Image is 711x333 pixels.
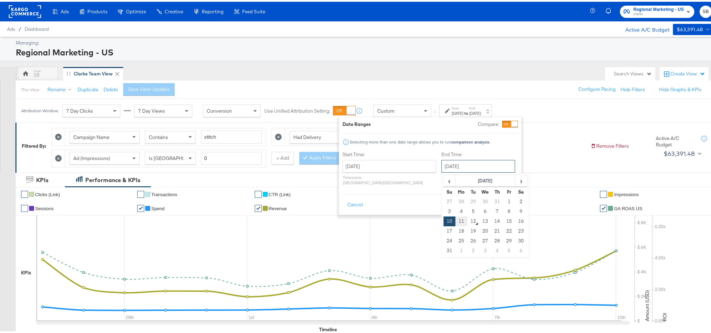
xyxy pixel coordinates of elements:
strong: comparison analysis [451,138,490,143]
td: 3 [444,205,456,215]
td: 12 [467,215,479,225]
td: 28 [491,234,503,244]
div: [DATE] [469,109,481,114]
span: Spend [151,204,165,209]
button: Duplicate [78,85,98,91]
span: Campaign Name [73,132,109,139]
td: 15 [503,215,515,225]
span: Sessions [35,204,54,209]
th: Tu [467,185,479,195]
td: 18 [456,225,467,234]
a: ✔ [255,189,262,196]
th: We [479,185,491,195]
td: 4 [491,244,503,254]
div: Attribution Window: [21,107,59,112]
div: [DATE] [452,109,463,114]
td: 30 [479,195,491,205]
td: 5 [467,205,479,215]
div: Regional Marketing - US [16,45,710,56]
span: Custom [377,106,394,112]
td: 29 [503,234,515,244]
div: Selecting more than one date range allows you to run . [350,138,491,143]
th: [DATE] [456,173,516,185]
p: Timezone: [GEOGRAPHIC_DATA]/[GEOGRAPHIC_DATA] [343,173,436,184]
td: 1 [456,244,467,254]
a: ✔ [255,203,262,210]
div: $63,391.48 [677,24,703,32]
button: Configure Pacing [573,81,620,94]
td: 10 [444,215,456,225]
span: SB [703,6,709,14]
button: $63,391.48 [661,146,703,158]
th: Mo [456,185,467,195]
th: Th [491,185,503,195]
td: 6 [515,244,527,254]
div: SB [34,70,40,77]
span: Revenue [269,204,287,209]
span: Products [87,7,107,13]
th: Fr [503,185,515,195]
a: ✔ [137,203,144,210]
td: 3 [479,244,491,254]
a: ✔ [600,203,607,210]
td: 17 [444,225,456,234]
div: Create View [670,69,705,76]
td: 11 [456,215,467,225]
td: 5 [503,244,515,254]
td: 16 [515,215,527,225]
th: Sa [515,185,527,195]
a: ✔ [137,189,144,196]
input: Enter a search term [201,129,262,142]
td: 7 [491,205,503,215]
span: Transactions [151,190,177,195]
button: Remove Filters [591,141,629,148]
div: KPIs [36,174,48,182]
td: 21 [491,225,503,234]
span: Contains [149,132,168,139]
button: Hide Filters [620,85,645,91]
span: 7 Day Views [138,106,165,112]
div: Active A/C Budget [618,22,670,33]
div: Filtered By: [22,141,46,148]
span: › [516,174,527,184]
div: Timeline [319,325,337,331]
span: Ad (Impressions) [73,153,110,160]
a: ✔ [21,189,28,196]
text: ROI [662,311,668,319]
td: 31 [444,244,456,254]
td: 31 [491,195,503,205]
span: ‹ [444,174,455,184]
td: 25 [456,234,467,244]
span: Reporting [202,7,224,13]
span: Creative [165,7,183,13]
span: Conversion [207,106,232,112]
a: ✔ [600,189,607,196]
label: End Time: [441,149,518,156]
span: / [15,25,25,30]
td: 1 [503,195,515,205]
div: KPIs [21,268,31,274]
span: Feed Suite [242,7,265,13]
td: 24 [444,234,456,244]
td: 19 [467,225,479,234]
input: Enter a number [201,150,262,163]
td: 27 [444,195,456,205]
span: Is [GEOGRAPHIC_DATA] [149,153,202,160]
td: 14 [491,215,503,225]
label: Compare: [478,119,499,126]
span: Optimize [126,7,146,13]
button: Cancel [343,197,368,209]
td: 2 [515,195,527,205]
td: 20 [479,225,491,234]
td: 8 [503,205,515,215]
div: Date Ranges [343,119,371,126]
label: Use Unified Attribution Setting: [264,106,330,113]
a: Dashboard [25,25,49,30]
button: Delete [104,85,118,91]
td: 27 [479,234,491,244]
td: 30 [515,234,527,244]
td: 22 [503,225,515,234]
span: Impressions [614,190,639,195]
span: 7 Day Clicks [66,106,93,112]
